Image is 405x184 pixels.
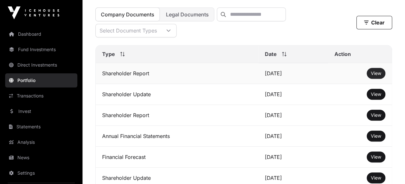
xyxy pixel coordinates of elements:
[258,147,328,168] td: [DATE]
[5,73,77,87] a: Portfolio
[367,68,385,79] button: View
[371,175,381,181] a: View
[371,112,381,118] span: View
[258,63,328,84] td: [DATE]
[166,11,209,18] span: Legal Documents
[96,24,161,37] div: Select Document Types
[96,126,258,147] td: Annual Financial Statements
[265,50,277,58] span: Date
[334,50,351,58] span: Action
[5,151,77,165] a: News
[373,153,405,184] iframe: Chat Widget
[96,63,258,84] td: Shareholder Report
[102,50,115,58] span: Type
[101,11,154,18] span: Company Documents
[371,70,381,77] a: View
[258,105,328,126] td: [DATE]
[5,120,77,134] a: Statements
[258,126,328,147] td: [DATE]
[356,16,392,29] button: Clear
[371,91,381,97] a: View
[371,133,381,139] a: View
[5,89,77,103] a: Transactions
[5,58,77,72] a: Direct Investments
[5,135,77,149] a: Analysis
[160,7,214,21] button: Legal Documents
[367,110,385,121] button: View
[96,147,258,168] td: Financial Forecast
[258,84,328,105] td: [DATE]
[5,166,77,180] a: Settings
[371,154,381,160] a: View
[371,70,381,76] span: View
[371,112,381,118] a: View
[5,42,77,57] a: Fund Investments
[367,131,385,142] button: View
[5,27,77,41] a: Dashboard
[96,84,258,105] td: Shareholder Update
[367,172,385,183] button: View
[95,7,160,21] button: Company Documents
[367,89,385,100] button: View
[5,104,77,118] a: Invest
[371,91,381,97] span: View
[96,105,258,126] td: Shareholder Report
[8,6,59,19] img: Icehouse Ventures Logo
[367,152,385,162] button: View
